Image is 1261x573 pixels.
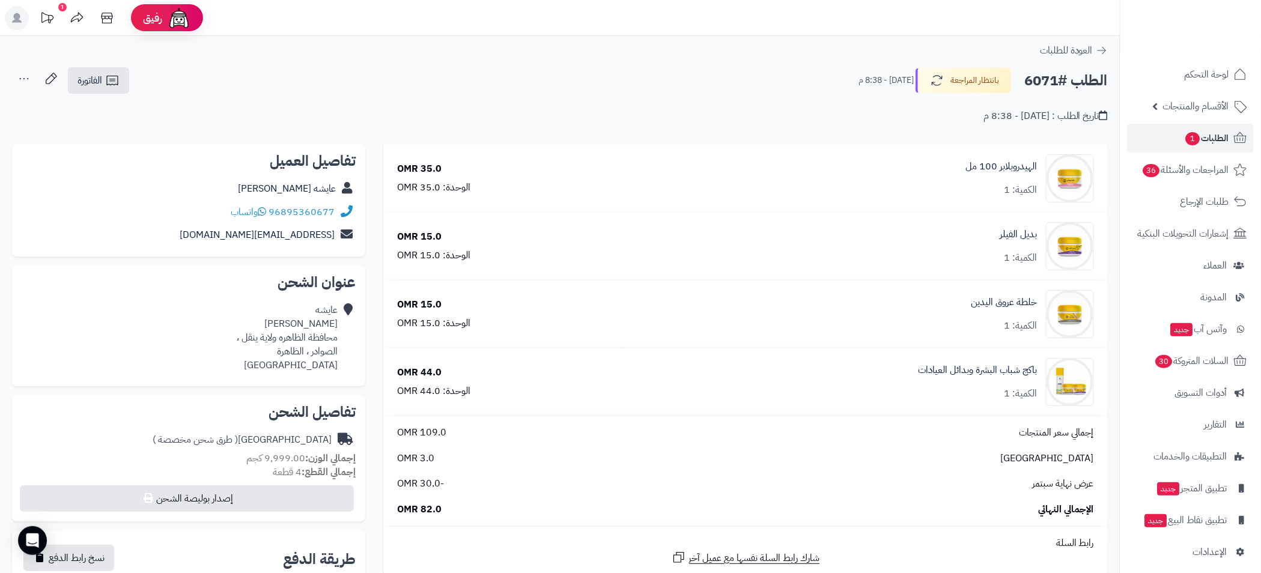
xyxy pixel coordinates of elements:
[273,465,356,479] small: 4 قطعة
[1128,378,1254,407] a: أدوات التسويق
[1047,358,1093,406] img: 1751192776-%D8%A8%D8%A7%D9%83%D8%AC%20%D8%B4%D8%A8%D8%A7%D8%A8%20%D8%A7%D9%84%D8%A8%D8%B4%D8%B1%D...
[397,249,470,262] div: الوحدة: 15.0 OMR
[1155,353,1229,369] span: السلات المتروكة
[1128,506,1254,535] a: تطبيق نقاط البيعجديد
[397,230,442,244] div: 15.0 OMR
[1170,321,1227,338] span: وآتس آب
[1138,225,1229,242] span: إشعارات التحويلات البنكية
[1128,219,1254,248] a: إشعارات التحويلات البنكية
[397,366,442,380] div: 44.0 OMR
[153,432,238,447] span: ( طرق شحن مخصصة )
[1185,66,1229,83] span: لوحة التحكم
[1024,68,1108,93] h2: الطلب #6071
[397,477,444,491] span: -30.0 OMR
[1156,480,1227,497] span: تطبيق المتجر
[397,503,442,517] span: 82.0 OMR
[1047,154,1093,202] img: 1739576658-cm5o7h3k200cz01n3d88igawy_HYDROBALAPER_w-90x90.jpg
[1128,442,1254,471] a: التطبيقات والخدمات
[1155,354,1174,369] span: 30
[1175,384,1227,401] span: أدوات التسويق
[1128,187,1254,216] a: طلبات الإرجاع
[1128,251,1254,280] a: العملاء
[916,68,1012,93] button: بانتظار المراجعة
[397,384,470,398] div: الوحدة: 44.0 OMR
[1000,452,1094,465] span: [GEOGRAPHIC_DATA]
[20,485,354,512] button: إصدار بوليصة الشحن
[153,433,332,447] div: [GEOGRAPHIC_DATA]
[1205,416,1227,433] span: التقارير
[49,551,105,565] span: نسخ رابط الدفع
[1185,130,1229,147] span: الطلبات
[858,74,914,86] small: [DATE] - 8:38 م
[1179,9,1250,34] img: logo-2.png
[983,109,1108,123] div: تاريخ الطلب : [DATE] - 8:38 م
[1142,162,1229,178] span: المراجعات والأسئلة
[1040,43,1093,58] span: العودة للطلبات
[269,205,335,219] a: 96895360677
[1038,503,1094,517] span: الإجمالي النهائي
[1143,163,1161,178] span: 36
[965,160,1037,174] a: الهيدروبلابر 100 مل
[1004,387,1037,401] div: الكمية: 1
[1032,477,1094,491] span: عرض نهاية سبتمر
[1154,448,1227,465] span: التطبيقات والخدمات
[1128,315,1254,344] a: وآتس آبجديد
[23,545,114,571] button: نسخ رابط الدفع
[1047,290,1093,338] img: 1739579987-cm5o6ut1n00cp01n3hlb4ab62_Hands_veina_w-90x90.png
[971,296,1037,309] a: خلطة عروق اليدين
[918,363,1037,377] a: باكج شباب البشرة وبدائل العيادات
[1128,283,1254,312] a: المدونة
[58,3,67,11] div: 1
[1201,289,1227,306] span: المدونة
[237,303,338,372] div: عايشه [PERSON_NAME] محافظة الظاهره ولاية ينقل ، الصوادر ، الظاهرة [GEOGRAPHIC_DATA]
[246,451,356,465] small: 9,999.00 كجم
[1158,482,1180,496] span: جديد
[1128,347,1254,375] a: السلات المتروكة30
[1004,183,1037,197] div: الكمية: 1
[1128,538,1254,566] a: الإعدادات
[397,298,442,312] div: 15.0 OMR
[1204,257,1227,274] span: العملاء
[1004,319,1037,333] div: الكمية: 1
[231,205,266,219] a: واتساب
[1193,544,1227,560] span: الإعدادات
[689,551,820,565] span: شارك رابط السلة نفسها مع عميل آخر
[1128,474,1254,503] a: تطبيق المتجرجديد
[167,6,191,30] img: ai-face.png
[1019,426,1094,440] span: إجمالي سعر المنتجات
[1145,514,1167,527] span: جديد
[1128,156,1254,184] a: المراجعات والأسئلة36
[180,228,335,242] a: [EMAIL_ADDRESS][DOMAIN_NAME]
[1144,512,1227,529] span: تطبيق نقاط البيع
[77,73,102,88] span: الفاتورة
[1171,323,1193,336] span: جديد
[1185,132,1201,146] span: 1
[32,6,62,33] a: تحديثات المنصة
[397,317,470,330] div: الوحدة: 15.0 OMR
[388,536,1103,550] div: رابط السلة
[672,550,820,565] a: شارك رابط السلة نفسها مع عميل آخر
[283,552,356,566] h2: طريقة الدفع
[18,526,47,555] div: Open Intercom Messenger
[1040,43,1108,58] a: العودة للطلبات
[143,11,162,25] span: رفيق
[1000,228,1037,241] a: بديل الفيلر
[1180,193,1229,210] span: طلبات الإرجاع
[397,426,446,440] span: 109.0 OMR
[1128,60,1254,89] a: لوحة التحكم
[238,181,336,196] a: عايشه [PERSON_NAME]
[22,405,356,419] h2: تفاصيل الشحن
[68,67,129,94] a: الفاتورة
[1163,98,1229,115] span: الأقسام والمنتجات
[305,451,356,465] strong: إجمالي الوزن:
[397,181,470,195] div: الوحدة: 35.0 OMR
[397,162,442,176] div: 35.0 OMR
[22,275,356,290] h2: عنوان الشحن
[22,154,356,168] h2: تفاصيل العميل
[302,465,356,479] strong: إجمالي القطع:
[1004,251,1037,265] div: الكمية: 1
[1128,410,1254,439] a: التقارير
[1047,222,1093,270] img: 1739579452-cm5o7f5we00cy01n39ows1jh0__D8_A8_D8_AF_D9_8A_D9_84__D8_A7_D9_84_D9_81_D9_8A_D9_84_D8_B...
[397,452,434,465] span: 3.0 OMR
